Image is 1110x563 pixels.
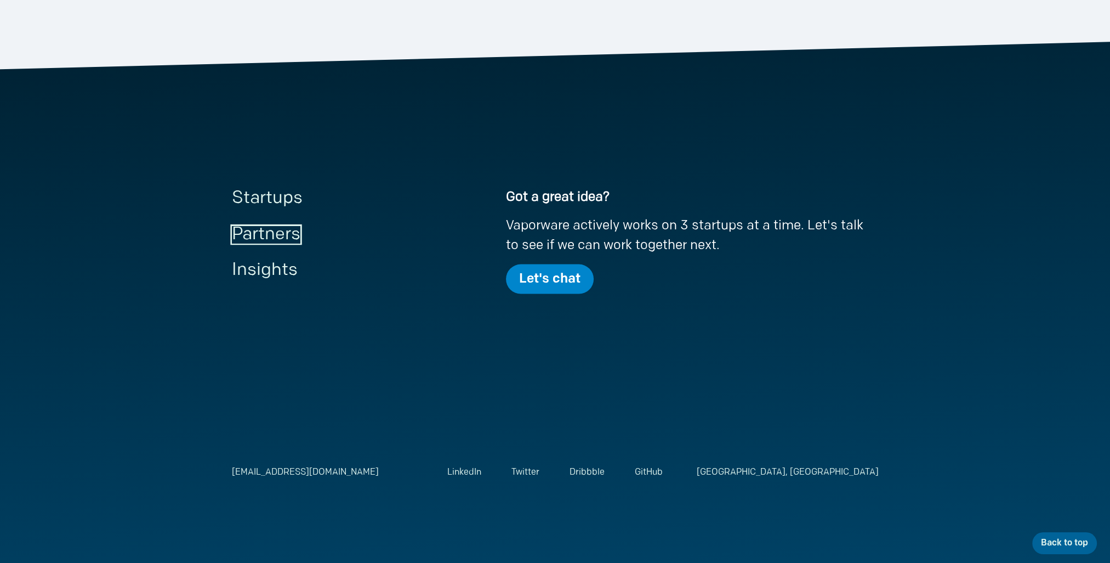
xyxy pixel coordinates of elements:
a: Partners [232,226,300,244]
a: Twitter [511,468,539,477]
a: [GEOGRAPHIC_DATA], [GEOGRAPHIC_DATA] [697,468,879,477]
a: LinkedIn [447,468,481,477]
a: Dribbble [570,468,605,477]
strong: Got a great idea? [506,191,610,204]
button: Back to top [1032,532,1097,554]
p: Vaporware actively works on 3 startups at a time. Let's talk to see if we can work together next. [506,216,879,256]
a: Let's chat [506,264,594,294]
a: GitHub [635,468,663,477]
a: Startups [232,190,303,207]
a: [EMAIL_ADDRESS][DOMAIN_NAME] [232,468,379,477]
a: Insights [232,262,298,279]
